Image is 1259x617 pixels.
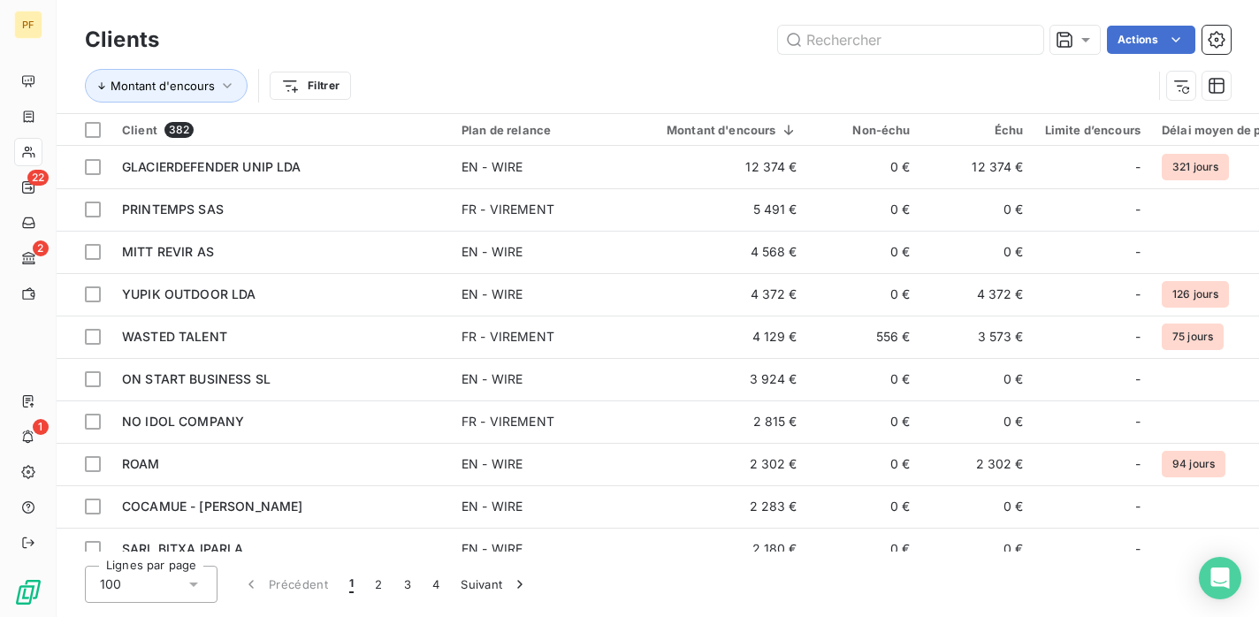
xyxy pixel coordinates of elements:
span: COCAMUE - [PERSON_NAME] [122,499,302,514]
div: EN - WIRE [462,455,523,473]
span: - [1135,328,1141,346]
span: WASTED TALENT [122,329,227,344]
td: 0 € [921,231,1034,273]
input: Rechercher [778,26,1043,54]
td: 0 € [808,231,921,273]
td: 5 491 € [635,188,808,231]
div: Plan de relance [462,123,624,137]
span: SARL BITXA IPARLA [122,541,244,556]
div: EN - WIRE [462,540,523,558]
span: - [1135,243,1141,261]
td: 0 € [808,485,921,528]
td: 4 372 € [921,273,1034,316]
span: Montant d'encours [111,79,215,93]
span: NO IDOL COMPANY [122,414,244,429]
span: 100 [100,575,121,593]
td: 3 573 € [921,316,1034,358]
button: 1 [339,566,364,603]
button: 4 [422,566,450,603]
span: MITT REVIR AS [122,244,214,259]
div: FR - VIREMENT [462,413,554,430]
span: - [1135,455,1141,473]
span: 1 [33,419,49,435]
div: EN - WIRE [462,370,523,388]
div: Non-échu [819,123,911,137]
button: Actions [1107,26,1195,54]
div: Montant d'encours [645,123,797,137]
span: 94 jours [1162,451,1225,477]
div: EN - WIRE [462,498,523,515]
span: - [1135,201,1141,218]
h3: Clients [85,24,159,56]
div: EN - WIRE [462,286,523,303]
td: 4 568 € [635,231,808,273]
td: 0 € [808,146,921,188]
span: - [1135,286,1141,303]
td: 0 € [808,528,921,570]
td: 4 129 € [635,316,808,358]
span: 22 [27,170,49,186]
div: Échu [932,123,1024,137]
span: ON START BUSINESS SL [122,371,271,386]
span: 321 jours [1162,154,1229,180]
button: 2 [364,566,393,603]
button: Filtrer [270,72,351,100]
div: FR - VIREMENT [462,201,554,218]
button: Montant d'encours [85,69,248,103]
div: Open Intercom Messenger [1199,557,1241,599]
td: 12 374 € [635,146,808,188]
td: 12 374 € [921,146,1034,188]
span: 382 [164,122,194,138]
span: - [1135,540,1141,558]
span: - [1135,158,1141,176]
span: YUPIK OUTDOOR LDA [122,286,256,301]
td: 0 € [808,273,921,316]
span: 126 jours [1162,281,1229,308]
td: 0 € [921,485,1034,528]
td: 0 € [921,528,1034,570]
span: ROAM [122,456,160,471]
td: 2 302 € [921,443,1034,485]
span: 2 [33,240,49,256]
td: 2 815 € [635,400,808,443]
td: 2 180 € [635,528,808,570]
span: 1 [349,575,354,593]
span: 75 jours [1162,324,1224,350]
td: 556 € [808,316,921,358]
td: 0 € [808,358,921,400]
td: 0 € [808,400,921,443]
span: GLACIERDEFENDER UNIP LDA [122,159,301,174]
td: 0 € [921,188,1034,231]
div: EN - WIRE [462,243,523,261]
button: Suivant [450,566,539,603]
td: 0 € [921,400,1034,443]
td: 2 283 € [635,485,808,528]
span: - [1135,498,1141,515]
div: Limite d’encours [1045,123,1141,137]
div: FR - VIREMENT [462,328,554,346]
td: 0 € [808,443,921,485]
button: Précédent [232,566,339,603]
img: Logo LeanPay [14,578,42,606]
td: 2 302 € [635,443,808,485]
button: 3 [393,566,422,603]
div: EN - WIRE [462,158,523,176]
span: - [1135,370,1141,388]
span: Client [122,123,157,137]
td: 4 372 € [635,273,808,316]
td: 0 € [808,188,921,231]
span: - [1135,413,1141,430]
span: PRINTEMPS SAS [122,202,224,217]
td: 0 € [921,358,1034,400]
div: PF [14,11,42,39]
td: 3 924 € [635,358,808,400]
